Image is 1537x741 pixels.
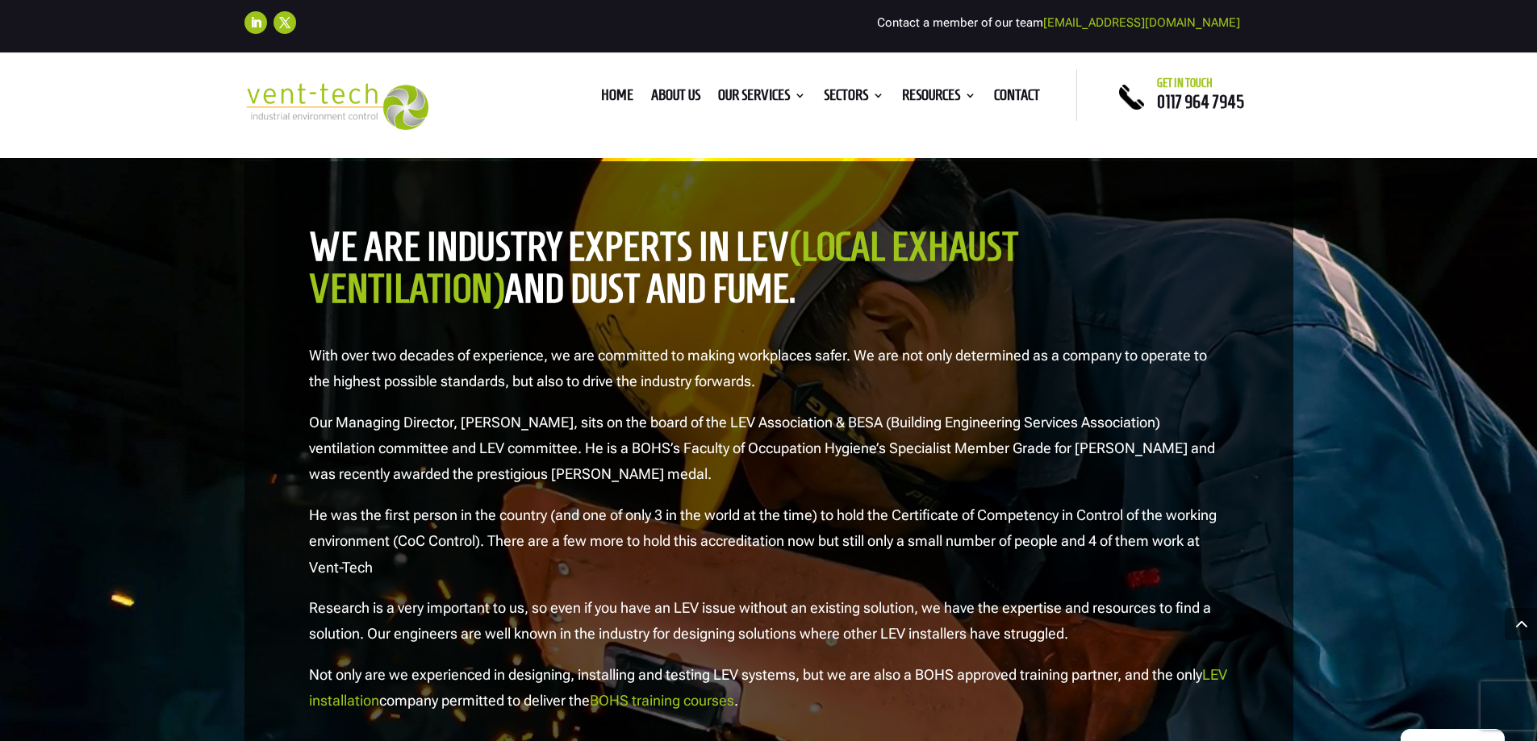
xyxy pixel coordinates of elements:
a: About us [651,90,700,107]
a: [EMAIL_ADDRESS][DOMAIN_NAME] [1043,15,1240,30]
span: Contact a member of our team [877,15,1240,30]
p: Our Managing Director, [PERSON_NAME], sits on the board of the LEV Association & BESA (Building E... [309,410,1229,502]
p: Research is a very important to us, so even if you have an LEV issue without an existing solution... [309,595,1229,662]
p: With over two decades of experience, we are committed to making workplaces safer. We are not only... [309,343,1229,410]
a: Contact [994,90,1040,107]
a: Our Services [718,90,806,107]
a: LEV installation [309,666,1227,709]
p: He was the first person in the country (and one of only 3 in the world at the time) to hold the C... [309,502,1229,595]
span: Get in touch [1157,77,1213,90]
a: Follow on LinkedIn [244,11,267,34]
a: Follow on X [274,11,296,34]
span: (Local Exhaust Ventilation) [309,224,1018,311]
a: Home [601,90,633,107]
a: BOHS training courses [590,692,734,709]
a: Resources [902,90,976,107]
p: Not only are we experienced in designing, installing and testing LEV systems, but we are also a B... [309,662,1229,714]
a: Sectors [824,90,884,107]
img: 2023-09-27T08_35_16.549ZVENT-TECH---Clear-background [244,83,429,131]
a: 0117 964 7945 [1157,92,1244,111]
h2: we are industry experts in LEV and dust and fume. [309,226,1229,318]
